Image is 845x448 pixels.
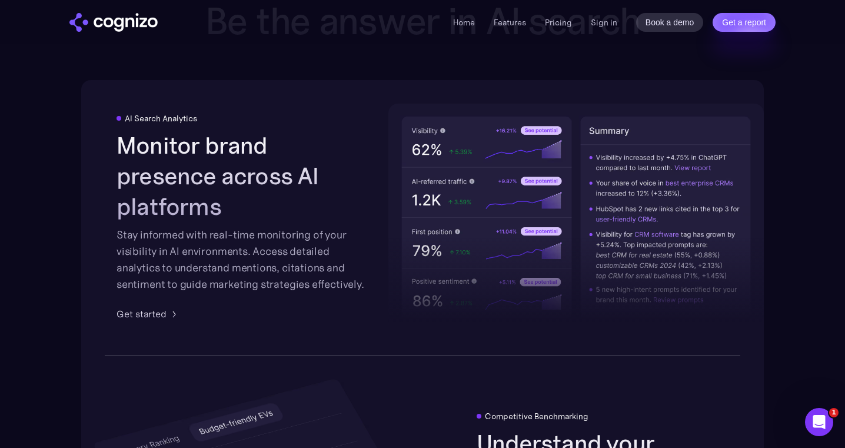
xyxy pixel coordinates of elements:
div: Stay informed with real-time monitoring of your visibility in AI environments. Access detailed an... [117,227,368,293]
a: Get a report [713,13,776,32]
a: Get started [117,307,181,321]
img: cognizo logo [69,13,158,32]
a: Home [453,17,475,28]
div: Get started [117,307,167,321]
a: Features [494,17,526,28]
a: home [69,13,158,32]
div: Competitive Benchmarking [485,412,588,421]
a: Book a demo [636,13,704,32]
a: Pricing [545,17,572,28]
h2: Monitor brand presence across AI platforms [117,130,368,222]
a: Sign in [591,15,617,29]
iframe: Intercom live chat [805,408,833,436]
img: AI visibility metrics performance insights [388,104,764,331]
div: AI Search Analytics [125,114,197,123]
span: 1 [829,408,839,417]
